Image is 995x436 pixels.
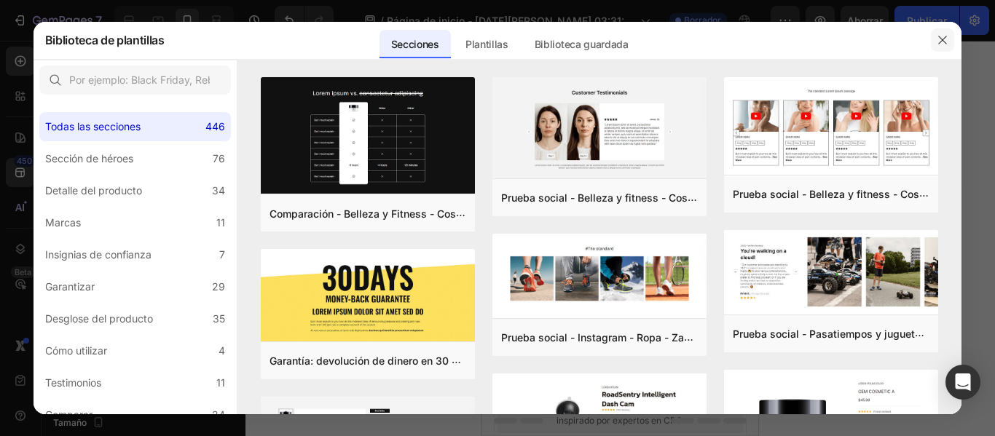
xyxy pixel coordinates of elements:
font: 7 [219,248,225,261]
font: Añadir sección [18,324,89,336]
font: Insignias de confianza [45,248,152,261]
p: La Revolución Docente: Dominá la IA en tu aula desde hoy 🚀 [1,55,275,210]
img: sp8.png [724,77,938,178]
font: Prueba social - Belleza y fitness - Cosmética - Estilo 16 [501,191,771,205]
font: 11 [216,376,225,389]
font: Comparación - Belleza y Fitness - Cosmética - Ingredientes - Estilo 19 [270,206,611,220]
font: Plantillas [465,38,508,50]
div: Drop element here [109,239,186,250]
font: Sección de héroes [45,152,133,165]
font: Garantía: devolución de dinero en 30 días [270,353,473,367]
font: Biblioteca de plantillas [45,33,165,47]
font: Todas las secciones [45,120,141,132]
font: Biblioteca guardada [535,38,629,50]
font: Testimonios [45,376,101,389]
font: Comparar [45,408,93,421]
font: Prueba social - Instagram - Ropa - Zapatos - Estilo 30 [501,330,765,344]
font: 4 [219,344,225,357]
font: 24 [212,408,225,421]
div: Row [18,202,42,215]
font: Desglose del producto [45,312,153,325]
font: Detalle del producto [45,184,142,197]
font: Prueba social - Pasatiempos y juguetes - Estilo 13 [733,326,978,340]
font: 35 [213,312,225,325]
span: Mobile ( 379 px) [74,7,137,22]
div: Abrir Intercom Messenger [945,365,980,400]
font: Garantizar [45,280,95,293]
font: Cómo utilizar [45,344,107,357]
img: g30.png [261,249,475,344]
font: [PERSON_NAME] [96,357,180,369]
img: sp16.png [492,77,707,181]
font: 76 [213,152,225,165]
font: 11 [216,216,225,229]
font: Marcas [45,216,81,229]
img: sp30.png [492,234,707,313]
input: Por ejemplo: Black Friday, Rebajas, etc. [39,66,231,95]
img: c19.png [261,77,475,197]
font: 29 [212,280,225,293]
img: sp13.png [724,230,938,314]
font: 34 [212,184,225,197]
font: Secciones [391,38,439,50]
font: 446 [205,120,225,132]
